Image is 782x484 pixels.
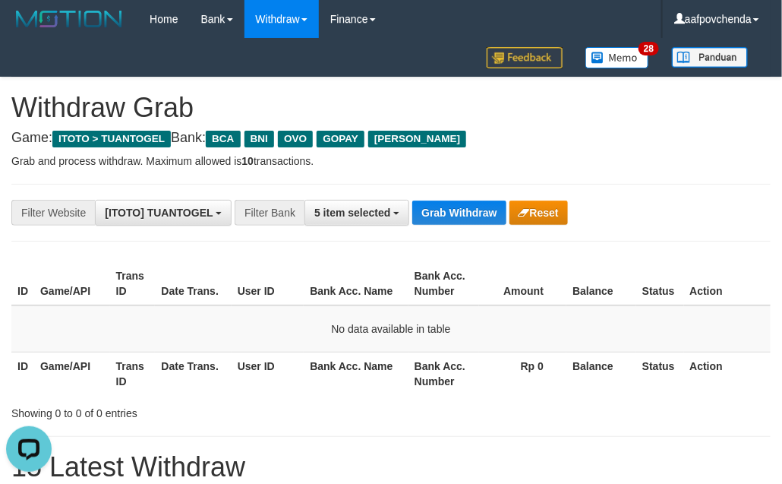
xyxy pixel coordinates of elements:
[487,47,563,68] img: Feedback.jpg
[574,38,661,77] a: 28
[479,352,566,395] th: Rp 0
[11,452,771,482] h1: 15 Latest Withdraw
[244,131,274,147] span: BNI
[304,352,408,395] th: Bank Acc. Name
[636,262,684,305] th: Status
[241,155,254,167] strong: 10
[34,262,110,305] th: Game/API
[304,200,409,226] button: 5 item selected
[235,200,304,226] div: Filter Bank
[509,201,568,225] button: Reset
[304,262,408,305] th: Bank Acc. Name
[11,153,771,169] p: Grab and process withdraw. Maximum allowed is transactions.
[639,42,659,55] span: 28
[585,47,649,68] img: Button%20Memo.svg
[110,352,156,395] th: Trans ID
[408,262,479,305] th: Bank Acc. Number
[11,8,127,30] img: MOTION_logo.png
[11,93,771,123] h1: Withdraw Grab
[11,262,34,305] th: ID
[105,207,213,219] span: [ITOTO] TUANTOGEL
[155,262,231,305] th: Date Trans.
[566,352,636,395] th: Balance
[34,352,110,395] th: Game/API
[11,131,771,146] h4: Game: Bank:
[6,6,52,52] button: Open LiveChat chat widget
[684,262,771,305] th: Action
[684,352,771,395] th: Action
[11,352,34,395] th: ID
[206,131,240,147] span: BCA
[566,262,636,305] th: Balance
[52,131,171,147] span: ITOTO > TUANTOGEL
[278,131,313,147] span: OVO
[11,200,95,226] div: Filter Website
[314,207,390,219] span: 5 item selected
[232,262,304,305] th: User ID
[11,305,771,353] td: No data available in table
[479,262,566,305] th: Amount
[636,352,684,395] th: Status
[155,352,231,395] th: Date Trans.
[672,47,748,68] img: panduan.png
[232,352,304,395] th: User ID
[412,201,506,225] button: Grab Withdraw
[408,352,479,395] th: Bank Acc. Number
[317,131,364,147] span: GOPAY
[95,200,232,226] button: [ITOTO] TUANTOGEL
[368,131,466,147] span: [PERSON_NAME]
[110,262,156,305] th: Trans ID
[11,400,314,421] div: Showing 0 to 0 of 0 entries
